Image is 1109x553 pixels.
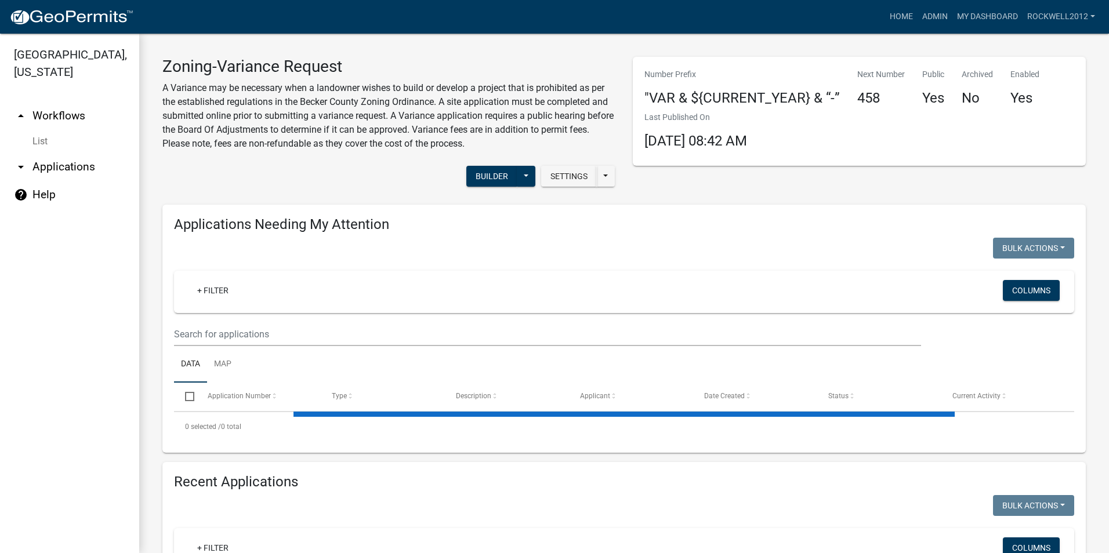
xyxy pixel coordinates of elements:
datatable-header-cell: Select [174,383,196,410]
p: Enabled [1010,68,1039,81]
p: Next Number [857,68,905,81]
i: arrow_drop_down [14,160,28,174]
h4: "VAR & ${CURRENT_YEAR} & “-” [644,90,840,107]
h4: Yes [1010,90,1039,107]
span: Applicant [580,392,610,400]
h4: Yes [922,90,944,107]
span: Description [456,392,491,400]
p: Public [922,68,944,81]
h3: Zoning-Variance Request [162,57,615,77]
i: arrow_drop_up [14,109,28,123]
button: Builder [466,166,517,187]
h4: Recent Applications [174,474,1074,490]
button: Bulk Actions [993,238,1074,259]
h4: 458 [857,90,905,107]
datatable-header-cell: Application Number [196,383,320,410]
datatable-header-cell: Applicant [569,383,693,410]
a: + Filter [188,280,238,301]
i: help [14,188,28,202]
datatable-header-cell: Date Created [693,383,817,410]
button: Settings [541,166,597,187]
span: [DATE] 08:42 AM [644,133,747,149]
a: My Dashboard [952,6,1023,28]
h4: Applications Needing My Attention [174,216,1074,233]
p: Number Prefix [644,68,840,81]
span: Current Activity [952,392,1001,400]
a: Home [885,6,918,28]
span: Application Number [208,392,271,400]
button: Bulk Actions [993,495,1074,516]
span: Type [332,392,347,400]
p: Last Published On [644,111,747,123]
div: 0 total [174,412,1074,441]
datatable-header-cell: Description [445,383,569,410]
h4: No [962,90,993,107]
span: Status [828,392,849,400]
a: Admin [918,6,952,28]
a: Data [174,346,207,383]
p: A Variance may be necessary when a landowner wishes to build or develop a project that is prohibi... [162,81,615,151]
p: Archived [962,68,993,81]
datatable-header-cell: Type [320,383,444,410]
datatable-header-cell: Current Activity [941,383,1065,410]
button: Columns [1003,280,1060,301]
a: Map [207,346,238,383]
span: 0 selected / [185,423,221,431]
span: Date Created [704,392,745,400]
a: Rockwell2012 [1023,6,1100,28]
input: Search for applications [174,322,921,346]
datatable-header-cell: Status [817,383,941,410]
